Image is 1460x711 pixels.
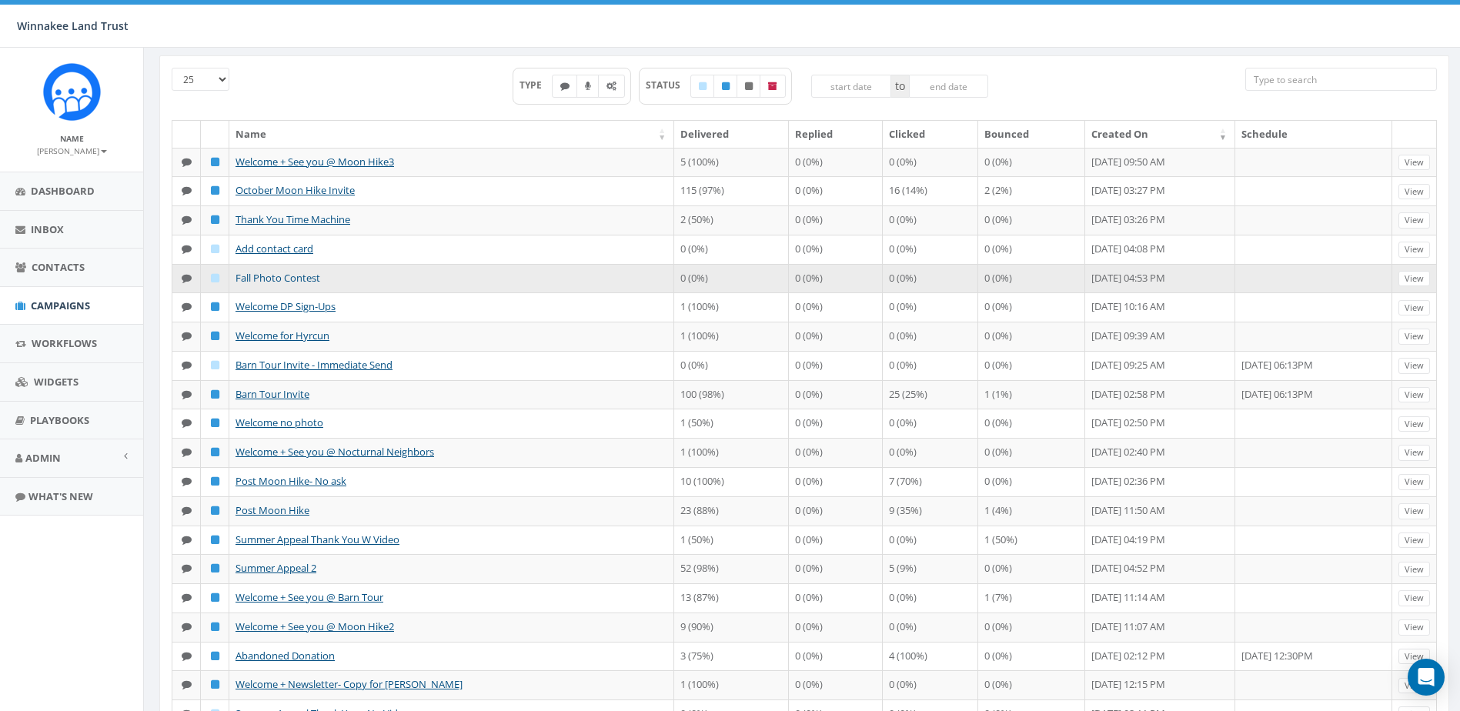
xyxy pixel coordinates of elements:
a: View [1398,474,1430,490]
th: Name: activate to sort column ascending [229,121,674,148]
th: Clicked [883,121,978,148]
i: Text SMS [560,82,570,91]
a: View [1398,242,1430,258]
i: Text SMS [182,389,192,399]
label: Ringless Voice Mail [576,75,600,98]
i: Text SMS [182,535,192,545]
td: 0 (0%) [978,235,1085,264]
td: 0 (0%) [789,613,883,642]
a: Summer Appeal Thank You W Video [236,532,399,546]
td: 9 (35%) [883,496,978,526]
td: 0 (0%) [883,613,978,642]
i: Text SMS [182,360,192,370]
input: Type to search [1245,68,1437,91]
td: [DATE] 09:39 AM [1085,322,1235,351]
td: 0 (0%) [883,292,978,322]
a: View [1398,532,1430,549]
a: Welcome + See you @ Moon Hike2 [236,619,394,633]
td: 1 (100%) [674,322,788,351]
span: Admin [25,451,61,465]
i: Draft [211,244,219,254]
td: [DATE] 04:19 PM [1085,526,1235,555]
i: Published [211,679,219,689]
a: View [1398,619,1430,636]
a: Welcome + See you @ Moon Hike3 [236,155,394,169]
i: Published [211,476,219,486]
i: Published [211,215,219,225]
a: View [1398,300,1430,316]
td: 4 (100%) [883,642,978,671]
td: 1 (4%) [978,496,1085,526]
a: Thank You Time Machine [236,212,350,226]
td: 0 (0%) [789,496,883,526]
a: View [1398,212,1430,229]
a: View [1398,155,1430,171]
td: 0 (0%) [883,583,978,613]
a: Add contact card [236,242,313,255]
span: Winnakee Land Trust [17,18,129,33]
td: 0 (0%) [978,554,1085,583]
i: Published [211,651,219,661]
a: Welcome + See you @ Barn Tour [236,590,383,604]
td: 0 (0%) [789,526,883,555]
span: Contacts [32,260,85,274]
td: 0 (0%) [789,176,883,205]
td: 0 (0%) [789,438,883,467]
td: 0 (0%) [978,292,1085,322]
span: to [891,75,909,98]
a: Barn Tour Invite [236,387,309,401]
td: 0 (0%) [978,670,1085,699]
i: Text SMS [182,418,192,428]
i: Text SMS [182,679,192,689]
a: View [1398,590,1430,606]
td: 0 (0%) [883,205,978,235]
a: View [1398,445,1430,461]
td: 0 (0%) [674,235,788,264]
label: Text SMS [552,75,578,98]
td: 13 (87%) [674,583,788,613]
td: 1 (100%) [674,438,788,467]
i: Text SMS [182,331,192,341]
a: [PERSON_NAME] [37,143,107,157]
td: 10 (100%) [674,467,788,496]
a: Welcome + See you @ Nocturnal Neighbors [236,445,434,459]
i: Text SMS [182,506,192,516]
a: Post Moon Hike [236,503,309,517]
td: [DATE] 02:58 PM [1085,380,1235,409]
img: Rally_Corp_Icon.png [43,63,101,121]
td: 0 (0%) [978,205,1085,235]
td: 0 (0%) [789,235,883,264]
td: 0 (0%) [789,351,883,380]
td: [DATE] 03:26 PM [1085,205,1235,235]
td: 2 (2%) [978,176,1085,205]
i: Draft [699,82,707,91]
td: 0 (0%) [883,670,978,699]
td: [DATE] 09:50 AM [1085,148,1235,177]
a: View [1398,678,1430,694]
td: [DATE] 02:36 PM [1085,467,1235,496]
i: Published [211,331,219,341]
td: 0 (0%) [789,642,883,671]
span: Workflows [32,336,97,350]
i: Text SMS [182,563,192,573]
i: Text SMS [182,476,192,486]
td: 1 (1%) [978,380,1085,409]
td: 1 (100%) [674,292,788,322]
td: 0 (0%) [789,292,883,322]
th: Schedule [1235,121,1392,148]
i: Text SMS [182,185,192,195]
a: Summer Appeal 2 [236,561,316,575]
a: View [1398,184,1430,200]
small: [PERSON_NAME] [37,145,107,156]
td: [DATE] 06:13PM [1235,351,1392,380]
i: Unpublished [745,82,753,91]
td: [DATE] 02:12 PM [1085,642,1235,671]
span: Playbooks [30,413,89,427]
a: View [1398,649,1430,665]
td: 0 (0%) [883,235,978,264]
i: Published [211,389,219,399]
input: start date [811,75,891,98]
i: Text SMS [182,651,192,661]
th: Bounced [978,121,1085,148]
td: [DATE] 12:15 PM [1085,670,1235,699]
